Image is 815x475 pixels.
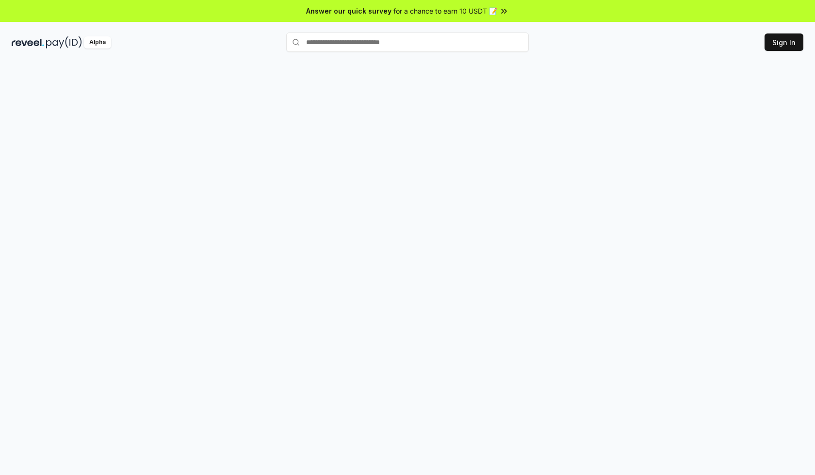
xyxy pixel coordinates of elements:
[12,36,44,49] img: reveel_dark
[46,36,82,49] img: pay_id
[306,6,391,16] span: Answer our quick survey
[765,33,803,51] button: Sign In
[84,36,111,49] div: Alpha
[393,6,497,16] span: for a chance to earn 10 USDT 📝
